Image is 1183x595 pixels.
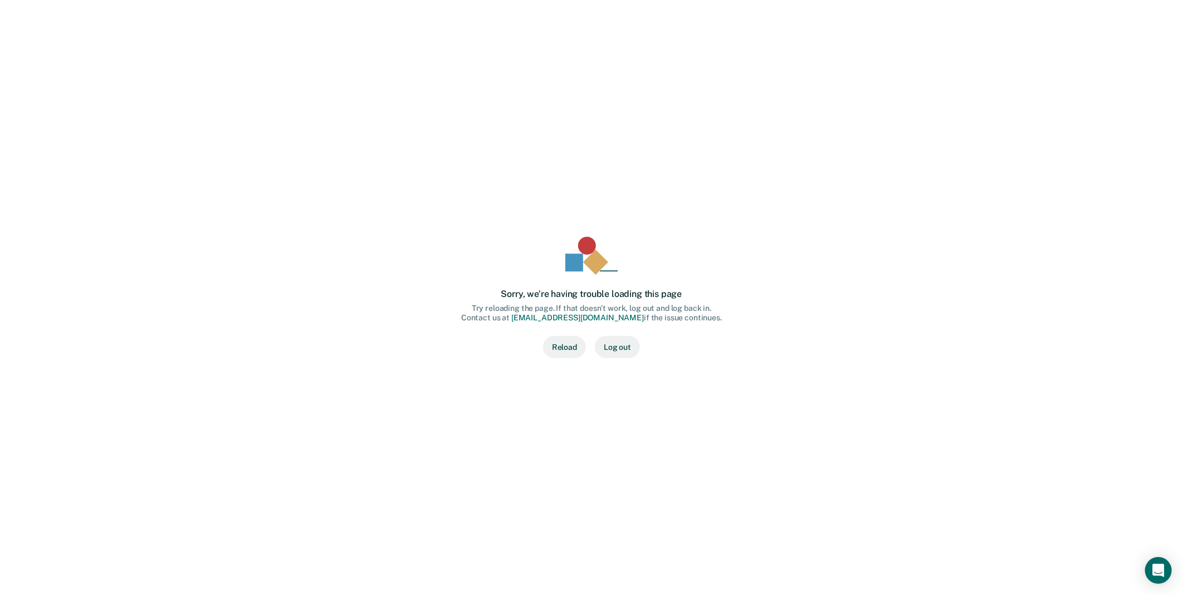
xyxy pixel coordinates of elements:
button: Reload [543,336,586,358]
div: Try reloading the page. If that doesn’t work, log out and log back in. Contact us at if the issue... [461,304,722,323]
a: [EMAIL_ADDRESS][DOMAIN_NAME] [511,313,644,322]
div: Sorry, we’re having trouble loading this page [501,289,682,299]
div: Open Intercom Messenger [1145,557,1172,584]
button: Log out [595,336,640,358]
